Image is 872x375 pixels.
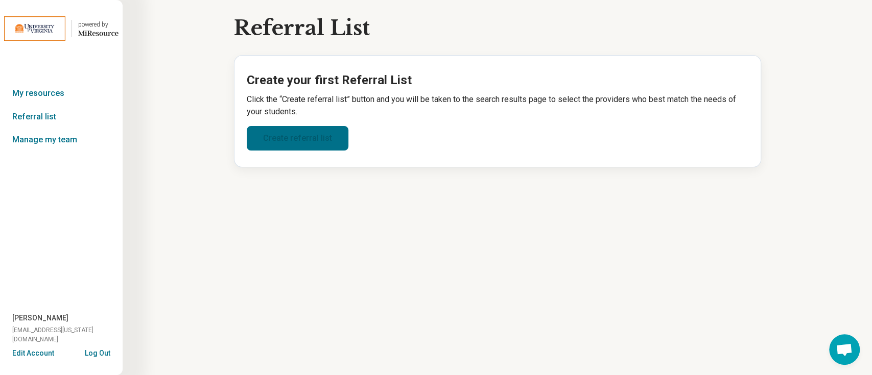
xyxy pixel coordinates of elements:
[12,313,68,323] span: [PERSON_NAME]
[4,16,119,41] a: University of Virginiapowered by
[247,93,748,118] p: Click the “Create referral list” button and you will be taken to the search results page to selec...
[247,126,348,151] a: Create referral list
[12,326,123,344] span: [EMAIL_ADDRESS][US_STATE][DOMAIN_NAME]
[85,348,110,356] button: Log Out
[12,348,54,359] button: Edit Account
[829,334,860,365] div: Open chat
[247,72,748,89] h2: Create your first Referral List
[4,16,65,41] img: University of Virginia
[234,16,370,40] h1: Referral List
[78,20,119,29] div: powered by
